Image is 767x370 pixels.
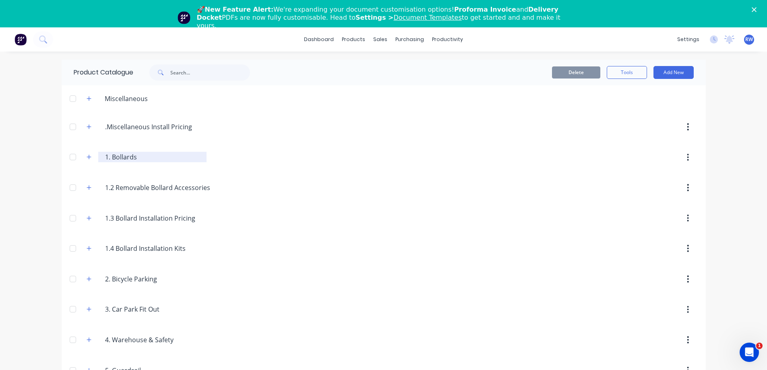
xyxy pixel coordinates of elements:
[105,152,201,162] input: Enter category name
[197,6,577,30] div: 🚀 We're expanding your document customisation options! and PDFs are now fully customisable. Head ...
[653,66,694,79] button: Add New
[105,335,201,345] input: Enter category name
[745,36,753,43] span: RW
[62,60,133,85] div: Product Catalogue
[105,304,201,314] input: Enter category name
[752,7,760,12] div: Close
[105,213,201,223] input: Enter category name
[673,33,703,45] div: settings
[428,33,467,45] div: productivity
[14,33,27,45] img: Factory
[105,183,210,192] input: Enter category name
[105,244,201,253] input: Enter category name
[300,33,338,45] a: dashboard
[170,64,250,81] input: Search...
[105,122,201,132] input: Enter category name
[98,94,154,103] div: Miscellaneous
[393,14,461,21] a: Document Templates
[756,343,763,349] span: 1
[105,274,201,284] input: Enter category name
[391,33,428,45] div: purchasing
[197,6,558,21] b: Delivery Docket
[607,66,647,79] button: Tools
[205,6,274,13] b: New Feature Alert:
[356,14,462,21] b: Settings >
[369,33,391,45] div: sales
[178,11,190,24] img: Profile image for Team
[454,6,516,13] b: Proforma Invoice
[338,33,369,45] div: products
[552,66,600,79] button: Delete
[740,343,759,362] iframe: Intercom live chat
